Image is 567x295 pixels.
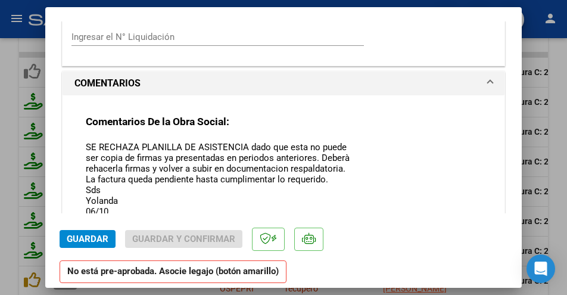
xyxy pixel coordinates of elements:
[63,72,504,95] mat-expansion-panel-header: COMENTARIOS
[60,260,286,284] strong: No está pre-aprobada. Asocie legajo (botón amarillo)
[125,230,242,248] button: Guardar y Confirmar
[60,230,116,248] button: Guardar
[526,254,555,283] div: Open Intercom Messenger
[74,76,141,91] h1: COMENTARIOS
[67,234,108,244] span: Guardar
[86,116,229,128] strong: Comentarios De la Obra Social:
[132,234,235,244] span: Guardar y Confirmar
